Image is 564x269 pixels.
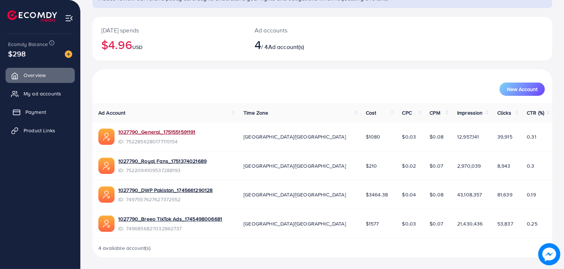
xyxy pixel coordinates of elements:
[6,86,75,101] a: My ad accounts
[98,186,115,203] img: ic-ads-acc.e4c84228.svg
[65,50,72,58] img: image
[457,191,482,198] span: 43,108,357
[25,108,46,116] span: Payment
[118,157,207,165] a: 1027790_Royal Fans_1751374021689
[457,133,479,140] span: 12,957,141
[457,109,483,116] span: Impression
[366,133,381,140] span: $1080
[6,105,75,119] a: Payment
[402,220,416,227] span: $0.03
[118,138,196,145] span: ID: 7522856280177115154
[244,162,346,170] span: [GEOGRAPHIC_DATA]/[GEOGRAPHIC_DATA]
[244,133,346,140] span: [GEOGRAPHIC_DATA]/[GEOGRAPHIC_DATA]
[255,36,261,53] span: 4
[24,71,46,79] span: Overview
[118,215,222,223] a: 1027790_Breeo TikTok Ads_1745498006681
[527,109,544,116] span: CTR (%)
[98,109,126,116] span: Ad Account
[402,162,416,170] span: $0.02
[402,109,412,116] span: CPC
[268,43,304,51] span: Ad account(s)
[430,109,440,116] span: CPM
[507,87,537,92] span: New Account
[430,191,444,198] span: $0.08
[118,167,207,174] span: ID: 7522094109537288193
[457,220,483,227] span: 21,430,436
[24,127,55,134] span: Product Links
[118,196,213,203] span: ID: 7497557627627372552
[527,133,536,140] span: 0.31
[366,162,377,170] span: $210
[497,109,511,116] span: Clicks
[7,10,57,22] img: logo
[132,43,143,51] span: USD
[101,38,237,52] h2: $4.96
[497,191,512,198] span: 81,639
[98,158,115,174] img: ic-ads-acc.e4c84228.svg
[118,225,222,232] span: ID: 7496856827032862737
[98,244,151,252] span: 4 available account(s)
[98,216,115,232] img: ic-ads-acc.e4c84228.svg
[118,128,196,136] a: 1027790_General_1751551591191
[244,220,346,227] span: [GEOGRAPHIC_DATA]/[GEOGRAPHIC_DATA]
[244,191,346,198] span: [GEOGRAPHIC_DATA]/[GEOGRAPHIC_DATA]
[244,109,268,116] span: Time Zone
[6,123,75,138] a: Product Links
[430,220,443,227] span: $0.07
[527,220,537,227] span: 0.25
[366,109,376,116] span: Cost
[24,90,61,97] span: My ad accounts
[497,162,511,170] span: 8,943
[101,26,237,35] p: [DATE] spends
[497,133,512,140] span: 39,915
[527,191,536,198] span: 0.19
[430,133,444,140] span: $0.08
[8,41,48,48] span: Ecomdy Balance
[98,129,115,145] img: ic-ads-acc.e4c84228.svg
[366,220,379,227] span: $1577
[402,133,416,140] span: $0.03
[8,48,26,59] span: $298
[527,162,534,170] span: 0.3
[118,186,213,194] a: 1027790_DWP Pakistan_1745661290128
[366,191,388,198] span: $3464.38
[500,83,545,96] button: New Account
[255,38,352,52] h2: / 4
[255,26,352,35] p: Ad accounts
[65,14,73,22] img: menu
[497,220,513,227] span: 53,837
[430,162,443,170] span: $0.07
[538,243,560,265] img: image
[402,191,416,198] span: $0.04
[457,162,481,170] span: 2,970,039
[6,68,75,83] a: Overview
